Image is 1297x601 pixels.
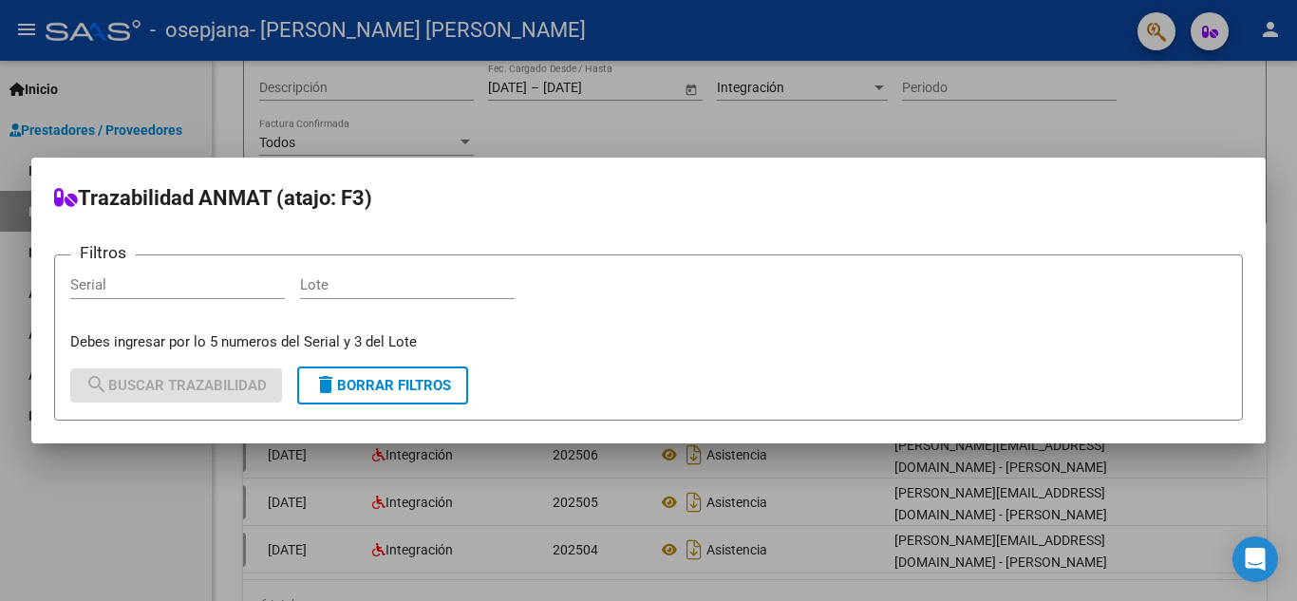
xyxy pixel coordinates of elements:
[85,373,108,396] mat-icon: search
[314,377,451,394] span: Borrar Filtros
[70,368,282,403] button: Buscar Trazabilidad
[70,240,136,265] h3: Filtros
[297,366,468,404] button: Borrar Filtros
[70,331,1227,353] p: Debes ingresar por lo 5 numeros del Serial y 3 del Lote
[85,377,267,394] span: Buscar Trazabilidad
[314,373,337,396] mat-icon: delete
[1232,536,1278,582] div: Open Intercom Messenger
[54,180,1243,216] h2: Trazabilidad ANMAT (atajo: F3)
